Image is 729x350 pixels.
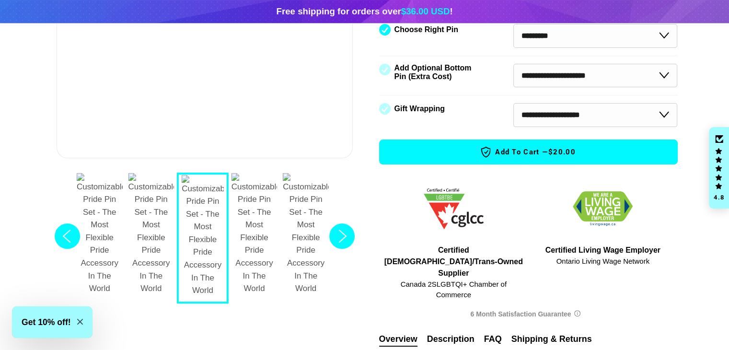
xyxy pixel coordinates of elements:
div: 6 Month Satisfaction Guarantee [379,305,678,323]
div: Free shipping for orders over ! [276,5,452,18]
button: Description [427,333,474,346]
button: Overview [379,333,417,347]
img: Customizable Pride Pin Set - The Most Flexible Pride Accessory In The World [283,173,329,295]
img: Customizable Pride Pin Set - The Most Flexible Pride Accessory In The World [231,173,278,295]
span: $20.00 [548,147,576,157]
button: Add to Cart —$20.00 [379,140,678,164]
div: 4.8 [713,194,725,200]
img: Customizable Pride Pin Set - The Most Flexible Pride Accessory In The World [182,175,224,297]
button: 3 / 7 [74,173,126,300]
span: $36.00 USD [401,6,450,16]
button: 6 / 7 [229,173,280,300]
img: Customizable Pride Pin Set - The Most Flexible Pride Accessory In The World [128,173,174,295]
button: 7 / 7 [280,173,332,300]
span: Canada 2SLGBTQI+ Chamber of Commerce [384,279,524,301]
button: Next slide [326,173,358,304]
label: Add Optional Bottom Pin (Extra Cost) [394,64,475,81]
img: Customizable Pride Pin Set - The Most Flexible Pride Accessory In The World [77,173,123,295]
button: FAQ [484,333,502,346]
img: 1706832627.png [573,191,633,226]
button: Previous slide [52,173,83,304]
span: Certified Living Wage Employer [545,245,660,256]
label: Choose Right Pin [394,25,458,34]
span: Ontario Living Wage Network [545,256,660,267]
button: 5 / 7 [177,173,229,304]
button: Shipping & Returns [511,333,592,346]
button: 4 / 7 [125,173,177,300]
span: Add to Cart — [394,146,663,158]
label: Gift Wrapping [394,105,445,113]
img: 1705457225.png [424,188,484,229]
span: Certified [DEMOGRAPHIC_DATA]/Trans-Owned Supplier [384,245,524,279]
div: Click to open Judge.me floating reviews tab [709,127,729,209]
